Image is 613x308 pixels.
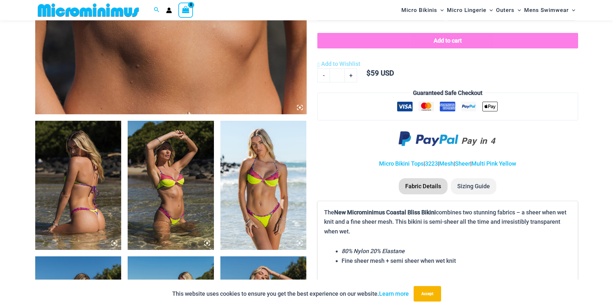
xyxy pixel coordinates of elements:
[447,2,486,18] span: Micro Lingerie
[166,7,172,13] a: Account icon link
[317,33,578,48] button: Add to cart
[172,289,409,299] p: This website uses cookies to ensure you get the best experience on our website.
[486,2,493,18] span: Menu Toggle
[345,68,357,82] a: +
[317,59,360,69] a: Add to Wishlist
[35,121,122,250] img: Coastal Bliss Leopard Sunset 3223 Underwire Top 4371 Thong
[342,256,571,266] li: Fine sheer mesh + semi sheer when wet knit
[128,121,214,250] img: Coastal Bliss Leopard Sunset 3223 Underwire Top 4371 Thong
[317,68,330,82] a: -
[400,2,445,18] a: Micro BikinisMenu ToggleMenu Toggle
[499,160,516,167] a: Yellow
[324,208,571,236] p: The combines two stunning fabrics – a sheer when wet knit and a fine sheer mesh. This bikini is s...
[342,248,405,254] em: 80% Nylon 20% Elastane
[471,160,485,167] a: Multi
[379,290,409,297] a: Learn more
[445,2,494,18] a: Micro LingerieMenu ToggleMenu Toggle
[514,2,521,18] span: Menu Toggle
[154,6,160,14] a: Search icon link
[321,60,360,67] span: Add to Wishlist
[317,159,578,169] p: | | | |
[494,2,523,18] a: OutersMenu ToggleMenu Toggle
[399,178,448,194] li: Fabric Details
[401,2,437,18] span: Micro Bikinis
[455,160,470,167] a: Sheer
[178,3,193,17] a: View Shopping Cart, empty
[486,160,498,167] a: Pink
[439,160,454,167] a: Mesh
[379,160,424,167] a: Micro Bikini Tops
[334,209,436,216] b: New Microminimus Coastal Bliss Bikini
[524,2,569,18] span: Mens Swimwear
[366,69,371,77] span: $
[437,2,444,18] span: Menu Toggle
[399,1,578,19] nav: Site Navigation
[366,69,394,77] bdi: 59 USD
[410,88,485,98] legend: Guaranteed Safe Checkout
[220,121,307,250] img: Coastal Bliss Leopard Sunset 3223 Underwire Top 4371 Thong
[425,160,438,167] a: 3223
[330,68,345,82] input: Product quantity
[35,3,142,17] img: MM SHOP LOGO FLAT
[496,2,514,18] span: Outers
[523,2,577,18] a: Mens SwimwearMenu ToggleMenu Toggle
[569,2,575,18] span: Menu Toggle
[414,286,441,302] button: Accept
[451,178,496,194] li: Sizing Guide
